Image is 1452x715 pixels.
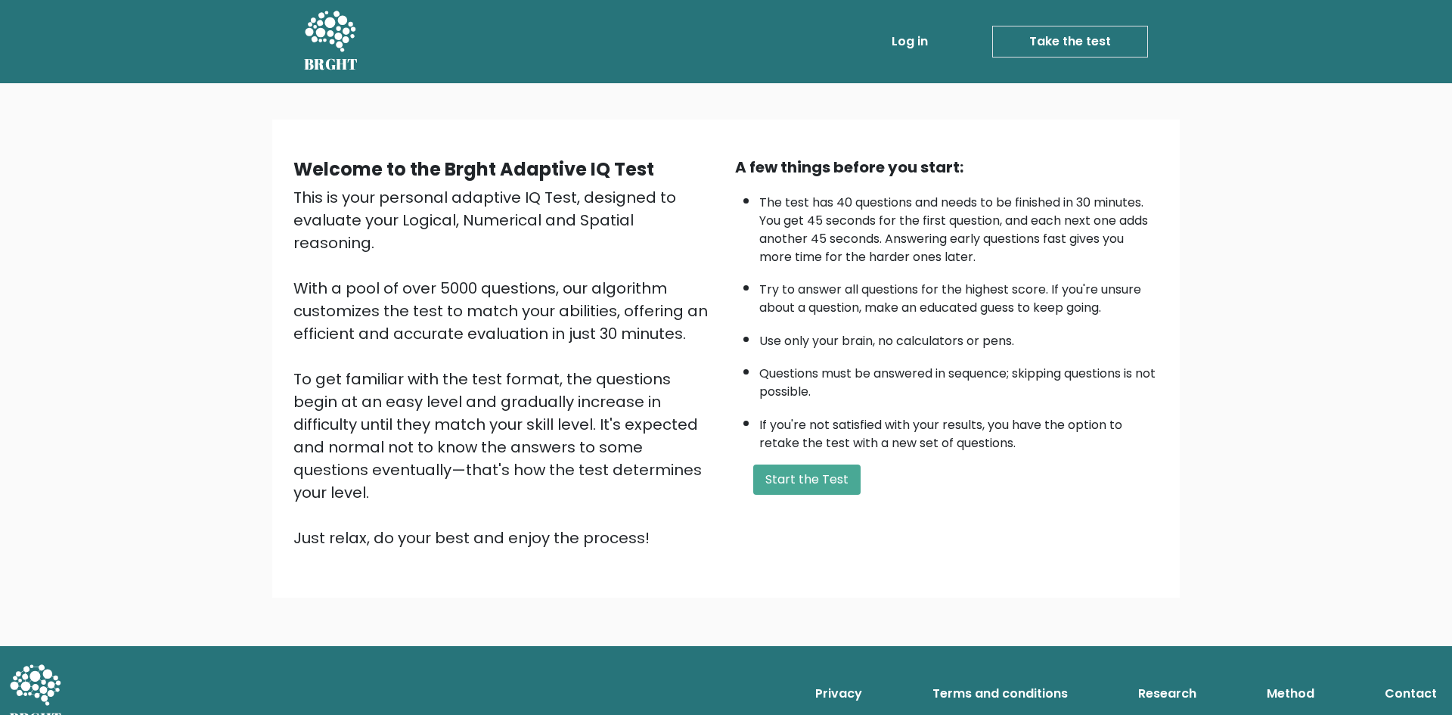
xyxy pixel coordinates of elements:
[886,26,934,57] a: Log in
[759,186,1159,266] li: The test has 40 questions and needs to be finished in 30 minutes. You get 45 seconds for the firs...
[759,357,1159,401] li: Questions must be answered in sequence; skipping questions is not possible.
[759,273,1159,317] li: Try to answer all questions for the highest score. If you're unsure about a question, make an edu...
[1132,679,1202,709] a: Research
[992,26,1148,58] a: Take the test
[293,157,654,182] b: Welcome to the Brght Adaptive IQ Test
[1261,679,1320,709] a: Method
[753,465,861,495] button: Start the Test
[304,6,358,77] a: BRGHT
[735,156,1159,179] div: A few things before you start:
[293,186,717,549] div: This is your personal adaptive IQ Test, designed to evaluate your Logical, Numerical and Spatial ...
[809,679,868,709] a: Privacy
[759,325,1159,350] li: Use only your brain, no calculators or pens.
[1379,679,1443,709] a: Contact
[926,679,1074,709] a: Terms and conditions
[759,409,1159,452] li: If you're not satisfied with your results, you have the option to retake the test with a new set ...
[304,55,358,73] h5: BRGHT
